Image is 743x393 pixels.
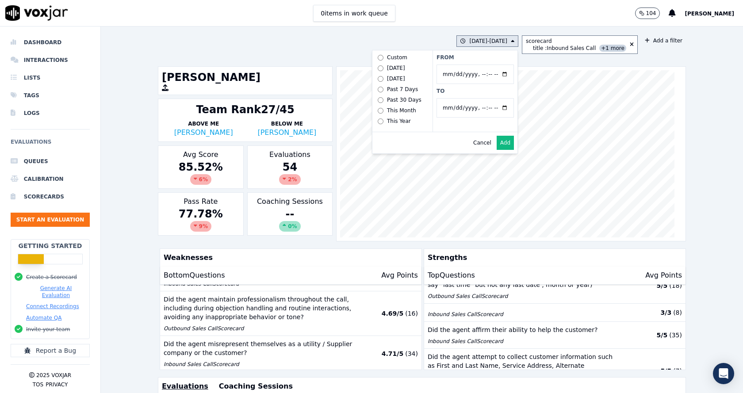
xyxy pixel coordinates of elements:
a: Interactions [11,51,90,69]
div: title : Inbound Sales Call [533,45,626,52]
p: Weaknesses [160,249,418,267]
h6: Evaluations [11,137,90,153]
button: Did the agent make any reference to a previous sale? (can say "last time" but not any last date ,... [424,268,686,304]
button: Connect Recordings [26,303,79,310]
button: [PERSON_NAME] [685,8,743,19]
input: Custom [378,55,383,61]
p: ( 16 ) [405,309,418,318]
p: Avg Points [645,270,682,281]
button: TOS [33,381,43,388]
p: 3 / 3 [661,308,672,317]
button: Invite your team [26,326,70,333]
button: Add a filter [641,35,686,46]
p: 2025 Voxjar [36,372,71,379]
p: Did the agent maintain professionalism throughout the call, including during objection handling a... [164,295,354,321]
div: Open Intercom Messenger [713,363,734,384]
button: Generate AI Evaluation [26,285,86,299]
p: 4.69 / 5 [382,309,403,318]
div: 0% [279,221,300,232]
a: Queues [11,153,90,170]
input: Past 7 Days [378,87,383,92]
button: Did the agent misrepresent themselves as a utility / Supplier company or the customer? Inbound Sa... [160,336,421,372]
p: Did the agent affirm their ability to help the customer? [428,325,618,334]
button: scorecard title :Inbound Sales Call +1 more [522,35,638,54]
p: ( 8 ) [673,308,682,317]
button: Did the agent affirm their ability to help the customer? Inbound Sales CallScorecard 5/5 (35) [424,322,686,349]
div: 85.52 % [162,160,240,185]
div: 6 % [190,174,211,185]
p: Inbound Sales Call Scorecard [428,311,618,318]
p: Below Me [245,120,329,127]
p: Above Me [162,120,245,127]
a: Lists [11,69,90,87]
button: Add [497,136,514,150]
p: 5 / 5 [657,331,668,340]
input: [DATE] [378,65,383,71]
li: Scorecards [11,188,90,206]
span: [PERSON_NAME] [685,11,734,17]
div: Pass Rate [158,192,244,236]
img: voxjar logo [5,5,68,21]
button: Create a Scorecard [26,274,77,281]
a: Logs [11,104,90,122]
p: Inbound Sales Call Scorecard [164,361,354,368]
a: Dashboard [11,34,90,51]
a: [PERSON_NAME] [174,128,233,137]
p: 104 [646,10,656,17]
p: Bottom Questions [164,270,225,281]
div: [DATE] [387,65,405,72]
p: ( 35 ) [669,331,682,340]
input: This Month [378,108,383,114]
div: 2 % [279,174,300,185]
h2: Getting Started [18,241,82,250]
p: Outbound Sales Call Scorecard [428,293,618,300]
p: Did the agent misrepresent themselves as a utility / Supplier company or the customer? [164,340,354,357]
button: [DATE]-[DATE] Custom [DATE] [DATE] Past 7 Days Past 30 Days This Month This Year From To Cancel Add [456,35,518,47]
button: Inbound Sales CallScorecard 3/3 (8) [424,304,686,322]
a: [PERSON_NAME] [257,128,316,137]
div: 77.78 % [162,207,240,232]
button: Coaching Sessions [219,381,293,392]
div: Past 7 Days [387,86,418,93]
p: Top Questions [428,270,475,281]
button: Start an Evaluation [11,213,90,227]
button: Privacy [46,381,68,388]
input: Past 30 Days [378,97,383,103]
label: To [437,88,514,95]
div: Evaluations [247,145,333,189]
p: 4.71 / 5 [382,349,403,358]
p: Outbound Sales Call Scorecard [164,325,354,332]
p: ( 7 ) [673,366,682,375]
div: This Year [387,118,411,125]
a: Calibration [11,170,90,188]
div: This Month [387,107,416,114]
button: 104 [635,8,660,19]
p: ( 34 ) [405,349,418,358]
h1: [PERSON_NAME] [162,70,329,84]
a: Tags [11,87,90,104]
button: Did the agent maintain professionalism throughout the call, including during objection handling a... [160,291,421,336]
div: 54 [251,160,329,185]
div: Custom [387,54,407,61]
div: scorecard [526,38,626,45]
p: ( 18 ) [669,281,682,290]
div: 9 % [190,221,211,232]
input: This Year [378,118,383,124]
p: Avg Points [381,270,418,281]
button: Evaluations [162,381,208,392]
div: Past 30 Days [387,96,421,103]
button: 0items in work queue [313,5,395,22]
button: Cancel [473,139,491,146]
p: Did the agent attempt to collect customer information such as First and Last Name, Service Addres... [428,352,618,379]
button: Report a Bug [11,344,90,357]
label: From [437,54,514,61]
p: 5 / 5 [661,366,672,375]
div: -- [251,207,329,232]
span: +1 more [599,45,626,52]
